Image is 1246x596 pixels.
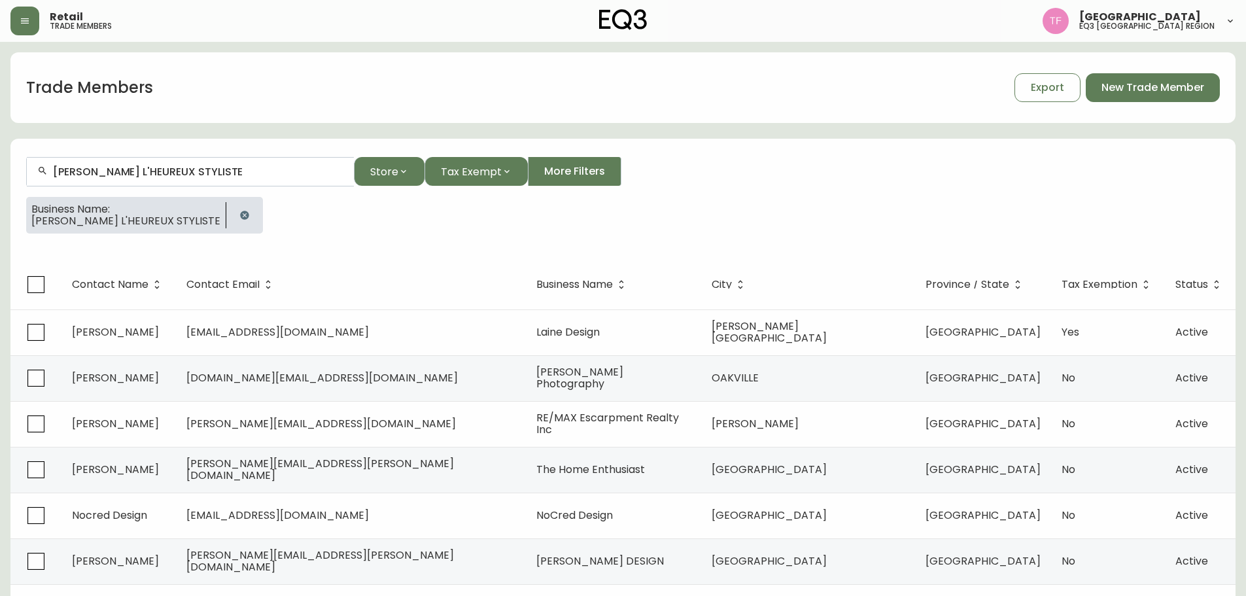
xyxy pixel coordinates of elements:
img: logo [599,9,648,30]
span: Contact Email [186,279,277,290]
span: Contact Name [72,279,165,290]
span: [PERSON_NAME] Photography [536,364,623,391]
span: No [1062,462,1075,477]
span: [PERSON_NAME] L'HEUREUX STYLISTE [31,215,220,227]
span: Nocred Design [72,508,147,523]
span: [GEOGRAPHIC_DATA] [926,416,1041,431]
span: Active [1175,553,1208,569]
span: Province / State [926,281,1009,289]
span: Active [1175,370,1208,385]
span: Province / State [926,279,1026,290]
span: Contact Name [72,281,148,289]
span: No [1062,553,1075,569]
h1: Trade Members [26,77,153,99]
button: Export [1014,73,1081,102]
span: [EMAIL_ADDRESS][DOMAIN_NAME] [186,508,369,523]
span: [GEOGRAPHIC_DATA] [926,462,1041,477]
span: Contact Email [186,281,260,289]
span: Tax Exemption [1062,279,1154,290]
span: [PERSON_NAME][EMAIL_ADDRESS][PERSON_NAME][DOMAIN_NAME] [186,456,454,483]
button: Store [354,157,424,186]
h5: trade members [50,22,112,30]
span: [GEOGRAPHIC_DATA] [926,508,1041,523]
span: [GEOGRAPHIC_DATA] [926,553,1041,569]
span: Active [1175,508,1208,523]
span: [PERSON_NAME] [72,462,159,477]
span: No [1062,416,1075,431]
img: 971393357b0bdd4f0581b88529d406f6 [1043,8,1069,34]
span: [PERSON_NAME] [712,416,799,431]
span: RE/MAX Escarpment Realty Inc [536,410,679,437]
span: [GEOGRAPHIC_DATA] [926,370,1041,385]
span: Status [1175,281,1208,289]
span: [GEOGRAPHIC_DATA] [712,462,827,477]
span: Store [370,164,398,180]
span: [GEOGRAPHIC_DATA] [926,324,1041,340]
span: Active [1175,324,1208,340]
span: [PERSON_NAME] DESIGN [536,553,664,569]
span: New Trade Member [1101,80,1204,95]
span: The Home Enthusiast [536,462,645,477]
button: Tax Exempt [424,157,528,186]
span: Retail [50,12,83,22]
span: No [1062,508,1075,523]
span: More Filters [544,164,605,179]
span: Export [1031,80,1064,95]
span: [GEOGRAPHIC_DATA] [712,553,827,569]
span: City [712,281,732,289]
span: [PERSON_NAME] [72,553,159,569]
span: Active [1175,462,1208,477]
span: [PERSON_NAME][EMAIL_ADDRESS][DOMAIN_NAME] [186,416,456,431]
span: Status [1175,279,1225,290]
span: [PERSON_NAME][EMAIL_ADDRESS][PERSON_NAME][DOMAIN_NAME] [186,548,454,574]
span: OAKVILLE [712,370,759,385]
span: Business Name [536,281,613,289]
input: Search [53,166,343,178]
span: City [712,279,749,290]
button: New Trade Member [1086,73,1220,102]
span: No [1062,370,1075,385]
span: [PERSON_NAME][GEOGRAPHIC_DATA] [712,319,827,345]
span: Tax Exemption [1062,281,1137,289]
span: Business Name [536,279,630,290]
span: [PERSON_NAME] [72,370,159,385]
span: [EMAIL_ADDRESS][DOMAIN_NAME] [186,324,369,340]
span: Laine Design [536,324,600,340]
span: Business Name: [31,203,220,215]
span: NoCred Design [536,508,613,523]
button: More Filters [528,157,621,186]
span: Tax Exempt [441,164,502,180]
span: [DOMAIN_NAME][EMAIL_ADDRESS][DOMAIN_NAME] [186,370,458,385]
span: [PERSON_NAME] [72,324,159,340]
span: Yes [1062,324,1079,340]
span: [GEOGRAPHIC_DATA] [712,508,827,523]
span: Active [1175,416,1208,431]
h5: eq3 [GEOGRAPHIC_DATA] region [1079,22,1215,30]
span: [GEOGRAPHIC_DATA] [1079,12,1201,22]
span: [PERSON_NAME] [72,416,159,431]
